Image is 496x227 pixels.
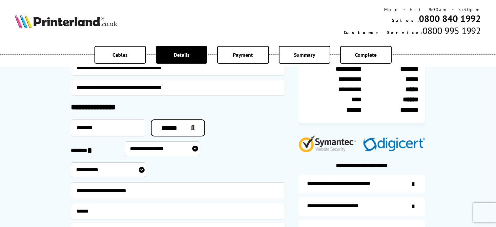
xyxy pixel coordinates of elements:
span: Sales: [392,17,419,23]
img: Printerland Logo [15,14,117,28]
span: Customer Service: [344,30,423,35]
span: Summary [294,52,315,58]
div: Mon - Fri 9:00am - 5:30pm [344,7,481,12]
a: 0800 840 1992 [419,12,481,25]
span: Details [174,52,190,58]
a: items-arrive [299,197,425,216]
span: Cables [113,52,128,58]
span: Complete [355,52,377,58]
span: Payment [233,52,253,58]
a: additional-ink [299,175,425,193]
span: 0800 995 1992 [423,25,481,37]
